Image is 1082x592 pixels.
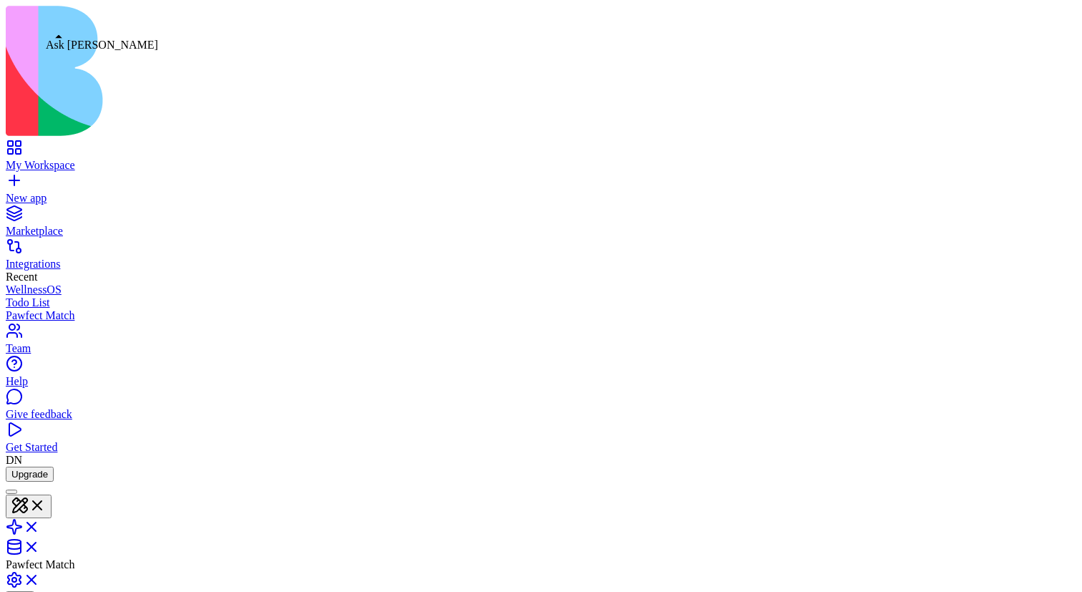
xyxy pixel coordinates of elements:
div: Team [6,342,1076,355]
a: Marketplace [6,212,1076,238]
img: logo [6,6,581,136]
a: Team [6,329,1076,355]
button: Upgrade [6,467,54,482]
span: DN [6,454,22,466]
div: Integrations [6,258,1076,271]
span: Pawfect Match [6,558,74,571]
div: My Workspace [6,159,1076,172]
h1: Find Your Pawfect Match [11,43,203,129]
span: Recent [6,271,37,283]
a: Help [6,362,1076,388]
div: Marketplace [6,225,1076,238]
a: Get Started [6,428,1076,454]
a: Pawfect Match [6,309,1076,322]
div: Help [6,375,1076,388]
div: New app [6,192,1076,205]
div: Get Started [6,441,1076,454]
div: Ask [PERSON_NAME] [46,39,158,52]
a: Upgrade [6,467,54,480]
div: Give feedback [6,408,1076,421]
a: Give feedback [6,395,1076,421]
a: WellnessOS [6,283,1076,296]
a: New app [6,179,1076,205]
a: Integrations [6,245,1076,271]
a: Todo List [6,296,1076,309]
a: My Workspace [6,146,1076,172]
